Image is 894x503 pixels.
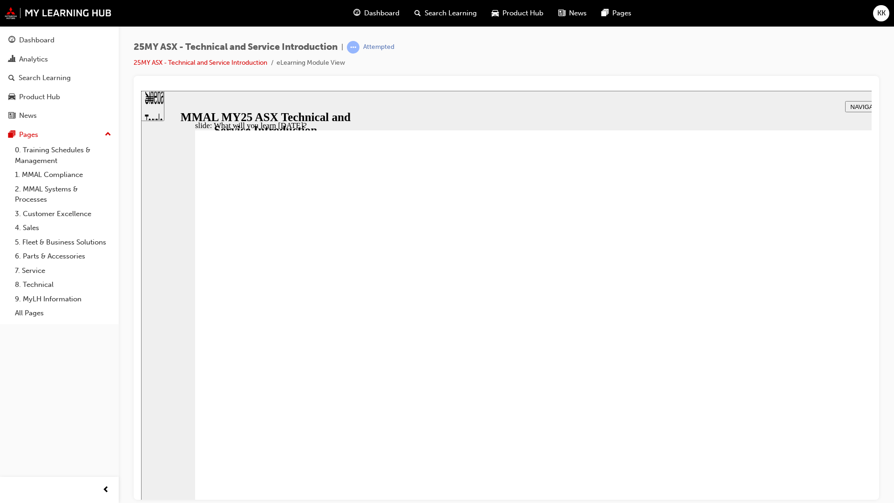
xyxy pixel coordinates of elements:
button: KK [873,5,889,21]
span: pages-icon [8,131,15,139]
div: News [19,110,37,121]
span: Search Learning [425,8,477,19]
a: Analytics [4,51,115,68]
a: guage-iconDashboard [346,4,407,23]
span: prev-icon [102,484,109,496]
a: 8. Technical [11,278,115,292]
a: 6. Parts & Accessories [11,249,115,264]
button: NAVIGATION TIPS [704,10,767,21]
a: 5. Fleet & Business Solutions [11,235,115,250]
a: news-iconNews [551,4,594,23]
span: News [569,8,587,19]
a: 9. MyLH Information [11,292,115,306]
span: car-icon [492,7,499,19]
button: Pages [4,126,115,143]
div: Product Hub [19,92,60,102]
span: search-icon [414,7,421,19]
a: 2. MMAL Systems & Processes [11,182,115,207]
span: guage-icon [353,7,360,19]
a: 7. Service [11,264,115,278]
span: news-icon [558,7,565,19]
span: guage-icon [8,36,15,45]
a: News [4,107,115,124]
a: Dashboard [4,32,115,49]
a: car-iconProduct Hub [484,4,551,23]
div: Pages [19,129,38,140]
span: KK [877,8,886,19]
a: 3. Customer Excellence [11,207,115,221]
a: 1. MMAL Compliance [11,168,115,182]
div: Attempted [363,43,394,52]
a: Search Learning [4,69,115,87]
div: Dashboard [19,35,54,46]
div: Search Learning [19,73,71,83]
span: 25MY ASX - Technical and Service Introduction [134,42,338,53]
span: search-icon [8,74,15,82]
span: learningRecordVerb_ATTEMPT-icon [347,41,359,54]
span: Product Hub [502,8,543,19]
a: 0. Training Schedules & Management [11,143,115,168]
img: mmal [5,7,112,19]
span: NAVIGATION TIPS [709,13,762,20]
button: DashboardAnalyticsSearch LearningProduct HubNews [4,30,115,126]
span: Pages [612,8,631,19]
span: Dashboard [364,8,400,19]
a: All Pages [11,306,115,320]
a: 25MY ASX - Technical and Service Introduction [134,59,267,67]
a: pages-iconPages [594,4,639,23]
a: 4. Sales [11,221,115,235]
li: eLearning Module View [277,58,345,68]
span: car-icon [8,93,15,102]
a: Product Hub [4,88,115,106]
span: pages-icon [602,7,609,19]
span: up-icon [105,129,111,141]
div: Analytics [19,54,48,65]
span: chart-icon [8,55,15,64]
span: | [341,42,343,53]
a: search-iconSearch Learning [407,4,484,23]
span: news-icon [8,112,15,120]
